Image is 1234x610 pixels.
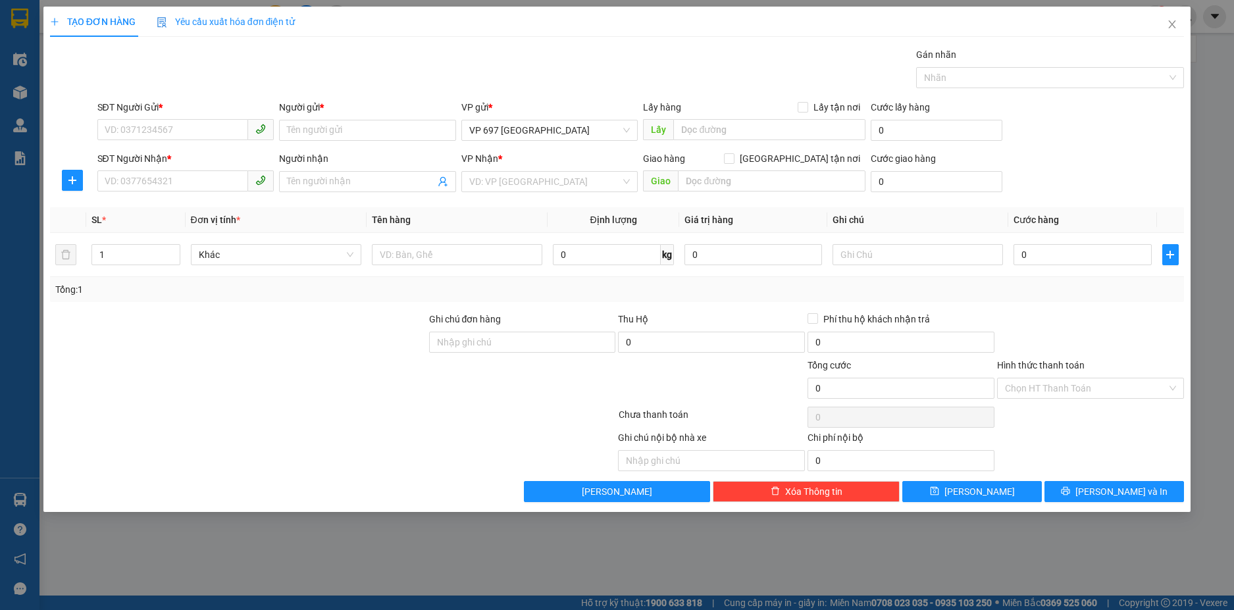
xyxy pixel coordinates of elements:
[684,215,733,225] span: Giá trị hàng
[808,430,994,450] div: Chi phí nội bộ
[461,100,638,114] div: VP gửi
[785,484,842,499] span: Xóa Thông tin
[63,175,82,186] span: plus
[997,360,1085,370] label: Hình thức thanh toán
[833,244,1003,265] input: Ghi Chú
[673,119,865,140] input: Dọc đường
[1163,249,1179,260] span: plus
[62,170,83,191] button: plus
[524,481,711,502] button: [PERSON_NAME]
[808,100,865,114] span: Lấy tận nơi
[255,175,266,186] span: phone
[1044,481,1184,502] button: printer[PERSON_NAME] và In
[827,207,1008,233] th: Ghi chú
[438,176,448,187] span: user-add
[713,481,900,502] button: deleteXóa Thông tin
[255,124,266,134] span: phone
[618,430,805,450] div: Ghi chú nội bộ nhà xe
[279,100,456,114] div: Người gửi
[91,215,102,225] span: SL
[582,484,652,499] span: [PERSON_NAME]
[461,153,498,164] span: VP Nhận
[617,407,807,430] div: Chưa thanh toán
[1154,7,1191,43] button: Close
[902,481,1042,502] button: save[PERSON_NAME]
[97,151,274,166] div: SĐT Người Nhận
[199,245,353,265] span: Khác
[916,49,956,60] label: Gán nhãn
[871,102,930,113] label: Cước lấy hàng
[643,170,678,191] span: Giao
[808,360,851,370] span: Tổng cước
[944,484,1015,499] span: [PERSON_NAME]
[1162,244,1179,265] button: plus
[1014,215,1059,225] span: Cước hàng
[372,215,411,225] span: Tên hàng
[372,244,542,265] input: VD: Bàn, Ghế
[684,244,822,265] input: 0
[55,282,476,297] div: Tổng: 1
[50,17,59,26] span: plus
[871,120,1002,141] input: Cước lấy hàng
[1061,486,1070,497] span: printer
[157,17,167,28] img: icon
[469,120,630,140] span: VP 697 Điện Biên Phủ
[50,16,136,27] span: TẠO ĐƠN HÀNG
[429,332,616,353] input: Ghi chú đơn hàng
[1075,484,1168,499] span: [PERSON_NAME] và In
[734,151,865,166] span: [GEOGRAPHIC_DATA] tận nơi
[590,215,636,225] span: Định lượng
[818,312,935,326] span: Phí thu hộ khách nhận trả
[771,486,780,497] span: delete
[1167,19,1177,30] span: close
[643,119,673,140] span: Lấy
[55,244,76,265] button: delete
[871,171,1002,192] input: Cước giao hàng
[678,170,865,191] input: Dọc đường
[618,314,648,324] span: Thu Hộ
[97,100,274,114] div: SĐT Người Gửi
[429,314,501,324] label: Ghi chú đơn hàng
[643,102,681,113] span: Lấy hàng
[618,450,805,471] input: Nhập ghi chú
[930,486,939,497] span: save
[871,153,936,164] label: Cước giao hàng
[279,151,456,166] div: Người nhận
[191,215,240,225] span: Đơn vị tính
[643,153,685,164] span: Giao hàng
[157,16,296,27] span: Yêu cầu xuất hóa đơn điện tử
[661,244,674,265] span: kg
